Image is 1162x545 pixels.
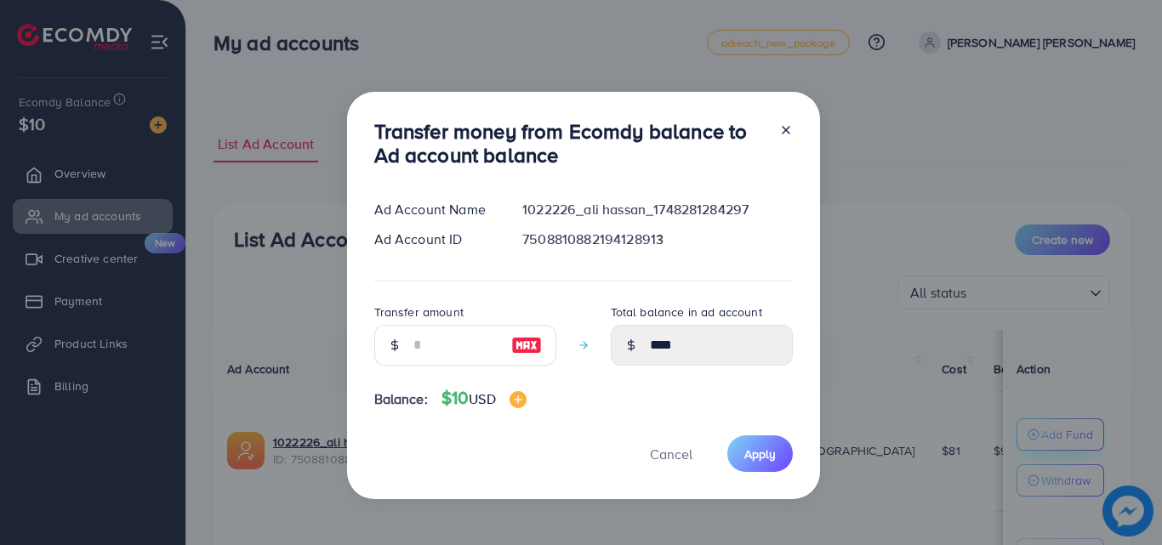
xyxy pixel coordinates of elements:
[441,388,527,409] h4: $10
[510,391,527,408] img: image
[509,200,806,219] div: 1022226_ali hassan_1748281284297
[744,446,776,463] span: Apply
[650,445,692,463] span: Cancel
[374,304,464,321] label: Transfer amount
[629,435,714,472] button: Cancel
[611,304,762,321] label: Total balance in ad account
[361,230,510,249] div: Ad Account ID
[469,389,495,408] span: USD
[511,335,542,355] img: image
[727,435,793,472] button: Apply
[374,119,766,168] h3: Transfer money from Ecomdy balance to Ad account balance
[361,200,510,219] div: Ad Account Name
[374,389,428,409] span: Balance:
[509,230,806,249] div: 7508810882194128913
